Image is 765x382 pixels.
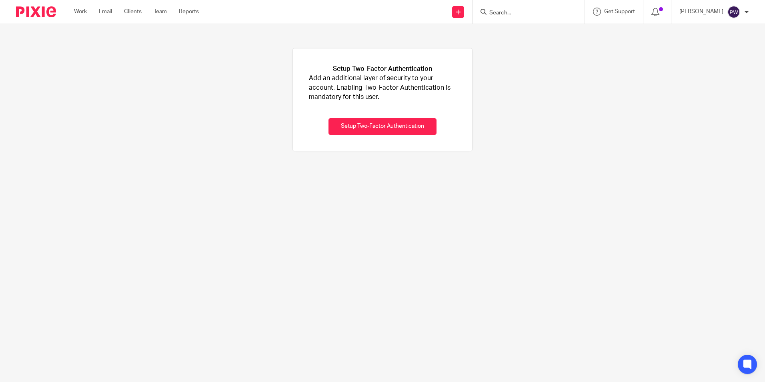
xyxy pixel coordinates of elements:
[679,8,723,16] p: [PERSON_NAME]
[99,8,112,16] a: Email
[604,9,635,14] span: Get Support
[328,118,437,135] button: Setup Two-Factor Authentication
[179,8,199,16] a: Reports
[727,6,740,18] img: svg%3E
[74,8,87,16] a: Work
[489,10,561,17] input: Search
[16,6,56,17] img: Pixie
[309,74,456,102] p: Add an additional layer of security to your account. Enabling Two-Factor Authentication is mandat...
[124,8,142,16] a: Clients
[333,64,432,74] h1: Setup Two-Factor Authentication
[154,8,167,16] a: Team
